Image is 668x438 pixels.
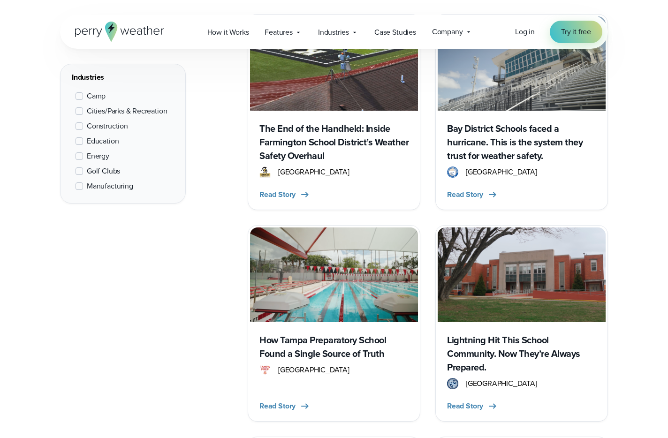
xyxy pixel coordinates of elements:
span: Education [87,136,119,147]
span: How it Works [207,27,249,38]
span: Read Story [259,189,296,200]
span: [GEOGRAPHIC_DATA] [278,166,349,178]
h3: Lightning Hit This School Community. Now They’re Always Prepared. [447,333,596,374]
h3: The End of the Handheld: Inside Farmington School District’s Weather Safety Overhaul [259,122,409,163]
a: Perry Weather monitoring The End of the Handheld: Inside Farmington School District’s Weather Saf... [248,14,420,210]
a: Bay District Schools faced a hurricane. This is the system they trust for weather safety. Bay Dis... [435,14,608,210]
img: Tampa Prep logo [259,364,271,376]
a: How it Works [199,23,257,42]
span: [GEOGRAPHIC_DATA] [278,364,349,376]
span: Camp [87,91,106,102]
div: Industries [72,72,174,83]
h3: Bay District Schools faced a hurricane. This is the system they trust for weather safety. [447,122,596,163]
span: Try it free [561,26,591,38]
span: Cities/Parks & Recreation [87,106,167,117]
span: Energy [87,151,109,162]
img: Tampa preparatory school [250,227,418,322]
span: Features [265,27,293,38]
span: Industries [318,27,349,38]
span: [GEOGRAPHIC_DATA] [466,166,537,178]
button: Read Story [259,400,311,412]
img: Perry Weather monitoring [250,16,418,111]
span: Read Story [259,400,296,412]
img: West Orange High School [438,227,606,322]
span: Company [432,26,463,38]
span: Case Studies [374,27,416,38]
span: Golf Clubs [87,166,120,177]
button: Read Story [447,400,498,412]
img: West Orange High School [447,378,458,389]
button: Read Story [259,189,311,200]
span: Read Story [447,189,483,200]
a: Log in [515,26,535,38]
img: Farmington R7 [259,166,271,178]
span: Construction [87,121,128,132]
span: [GEOGRAPHIC_DATA] [466,378,537,389]
span: Manufacturing [87,181,133,192]
span: Read Story [447,400,483,412]
img: Bay District Schools Logo [447,166,458,178]
span: Log in [515,26,535,37]
a: Case Studies [366,23,424,42]
button: Read Story [447,189,498,200]
a: West Orange High School Lightning Hit This School Community. Now They’re Always Prepared. West Or... [435,225,608,421]
h3: How Tampa Preparatory School Found a Single Source of Truth [259,333,409,361]
a: Try it free [550,21,602,43]
a: Tampa preparatory school How Tampa Preparatory School Found a Single Source of Truth Tampa Prep l... [248,225,420,421]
